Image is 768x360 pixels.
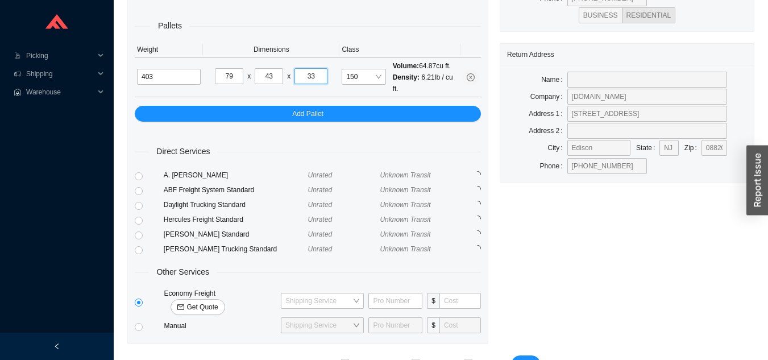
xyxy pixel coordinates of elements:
label: Address 1 [529,106,567,122]
span: Unrated [308,245,333,253]
span: loading [474,171,481,178]
span: Get Quote [186,301,218,313]
div: A. [PERSON_NAME] [164,169,308,181]
input: Cost [439,317,481,333]
div: Economy Freight [161,288,279,315]
div: [PERSON_NAME] Trucking Standard [164,243,308,255]
span: Volume: [393,62,419,70]
label: Phone [540,158,567,174]
div: 6.21 lb / cu ft. [393,72,458,94]
span: BUSINESS [583,11,618,19]
span: loading [474,230,481,237]
div: x [247,71,251,82]
label: Company [530,89,567,105]
span: Unrated [308,171,333,179]
label: State [636,140,659,156]
span: Unknown Transit [380,245,430,253]
button: Add Pallet [135,106,481,122]
span: loading [474,245,481,252]
input: H [294,68,327,84]
span: Shipping [26,65,94,83]
div: Hercules Freight Standard [164,214,308,225]
span: Unknown Transit [380,186,430,194]
label: City [548,140,567,156]
span: Unknown Transit [380,201,430,209]
span: loading [474,186,481,193]
div: Return Address [507,44,747,65]
span: $ [427,317,439,333]
span: RESIDENTIAL [626,11,671,19]
input: Pro Number [368,317,422,333]
button: mailGet Quote [171,299,225,315]
div: Daylight Trucking Standard [164,199,308,210]
span: loading [474,216,481,222]
span: Other Services [148,266,217,279]
span: mail [177,304,184,312]
span: left [53,343,60,350]
label: Zip [684,140,701,156]
span: Unknown Transit [380,230,430,238]
span: Add Pallet [292,108,323,119]
label: Address 2 [529,123,567,139]
span: $ [427,293,439,309]
th: Class [339,42,460,58]
div: [PERSON_NAME] Standard [164,229,308,240]
input: Pro Number [368,293,422,309]
input: L [215,68,243,84]
th: Dimensions [203,42,339,58]
input: W [255,68,283,84]
span: Unrated [308,201,333,209]
span: Direct Services [148,145,218,158]
input: Cost [439,293,481,309]
span: Unrated [308,216,333,224]
span: Picking [26,47,94,65]
span: Unknown Transit [380,216,430,224]
span: Unrated [308,186,333,194]
span: Density: [393,73,420,81]
th: Weight [135,42,203,58]
button: close-circle [463,69,479,85]
label: Name [541,72,567,88]
div: ABF Freight System Standard [164,184,308,196]
div: Manual [161,320,279,332]
span: 150 [346,69,381,84]
span: Pallets [150,19,190,32]
div: x [287,71,290,82]
span: Unrated [308,230,333,238]
span: Unknown Transit [380,171,430,179]
span: Warehouse [26,83,94,101]
div: 64.87 cu ft. [393,60,458,72]
span: loading [474,201,481,208]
